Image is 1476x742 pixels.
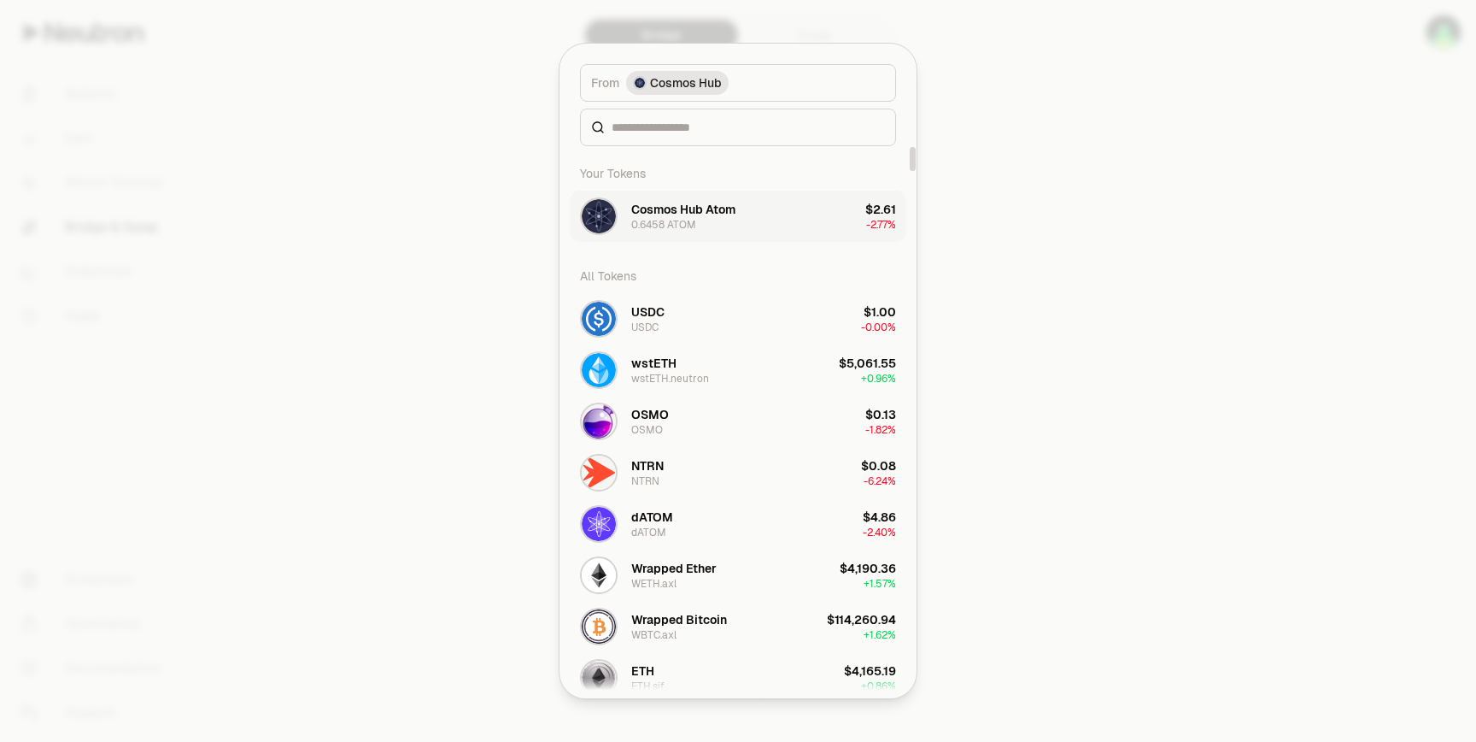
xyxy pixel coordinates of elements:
div: wstETH [631,355,676,372]
div: dATOM [631,509,673,526]
div: Wrapped Bitcoin [631,611,727,628]
img: Cosmos Hub Logo [635,78,645,88]
div: $4,165.19 [844,662,896,680]
button: dATOM LogodATOMdATOM$4.86-2.40% [570,498,906,550]
button: WBTC.axl LogoWrapped BitcoinWBTC.axl$114,260.94+1.62% [570,601,906,652]
div: $0.13 [865,406,896,423]
div: NTRN [631,474,659,488]
img: dATOM Logo [582,507,616,541]
img: WBTC.axl Logo [582,609,616,644]
div: $2.61 [865,201,896,218]
span: -2.77% [866,218,896,232]
div: USDC [631,303,665,321]
div: WBTC.axl [631,628,676,642]
button: FromCosmos Hub LogoCosmos Hub [580,64,896,102]
img: ETH.sif Logo [582,661,616,695]
div: Your Tokens [570,156,906,191]
button: NTRN LogoNTRNNTRN$0.08-6.24% [570,447,906,498]
span: -1.82% [865,423,896,437]
div: NTRN [631,457,664,474]
div: dATOM [631,526,666,539]
img: NTRN Logo [582,456,616,490]
div: OSMO [631,406,669,423]
span: Cosmos Hub [650,74,722,91]
div: $5,061.55 [839,355,896,372]
img: OSMO Logo [582,404,616,439]
button: ETH.sif LogoETHETH.sif$4,165.19+0.86% [570,652,906,704]
div: All Tokens [570,259,906,293]
div: $4.86 [863,509,896,526]
span: + 1.57% [864,577,896,591]
span: From [591,74,619,91]
div: ETH [631,662,654,680]
span: -0.00% [861,321,896,334]
div: ETH.sif [631,680,665,693]
span: + 1.62% [864,628,896,642]
button: ATOM LogoCosmos Hub Atom0.6458 ATOM$2.61-2.77% [570,191,906,242]
span: -2.40% [863,526,896,539]
span: -6.24% [864,474,896,488]
div: USDC [631,321,659,334]
div: Wrapped Ether [631,560,717,577]
button: OSMO LogoOSMOOSMO$0.13-1.82% [570,396,906,447]
div: $114,260.94 [827,611,896,628]
div: $1.00 [864,303,896,321]
div: WETH.axl [631,577,676,591]
div: $0.08 [861,457,896,474]
div: OSMO [631,423,663,437]
div: $4,190.36 [840,560,896,577]
img: USDC Logo [582,302,616,336]
span: + 0.96% [861,372,896,386]
img: WETH.axl Logo [582,558,616,592]
button: wstETH.neutron LogowstETHwstETH.neutron$5,061.55+0.96% [570,344,906,396]
button: WETH.axl LogoWrapped EtherWETH.axl$4,190.36+1.57% [570,550,906,601]
div: wstETH.neutron [631,372,709,386]
div: 0.6458 ATOM [631,218,696,232]
img: wstETH.neutron Logo [582,353,616,387]
span: + 0.86% [861,680,896,693]
div: Cosmos Hub Atom [631,201,735,218]
img: ATOM Logo [582,199,616,233]
button: USDC LogoUSDCUSDC$1.00-0.00% [570,293,906,344]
